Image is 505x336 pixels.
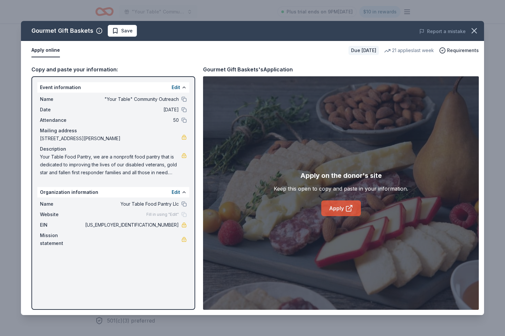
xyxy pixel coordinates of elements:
[84,221,179,229] span: [US_EMPLOYER_IDENTIFICATION_NUMBER]
[321,200,361,216] a: Apply
[37,187,189,197] div: Organization information
[84,200,179,208] span: Your Table Food Pantry Llc
[146,212,179,217] span: Fill in using "Edit"
[40,211,84,218] span: Website
[439,47,479,54] button: Requirements
[40,232,84,247] span: Mission statement
[40,135,181,142] span: [STREET_ADDRESS][PERSON_NAME]
[447,47,479,54] span: Requirements
[274,185,408,193] div: Keep this open to copy and paste in your information.
[172,84,180,91] button: Edit
[40,145,187,153] div: Description
[31,65,195,74] div: Copy and paste your information:
[31,44,60,57] button: Apply online
[40,95,84,103] span: Name
[419,28,466,35] button: Report a mistake
[203,65,293,74] div: Gourmet Gift Baskets's Application
[40,116,84,124] span: Attendance
[84,106,179,114] span: [DATE]
[108,25,137,37] button: Save
[348,46,379,55] div: Due [DATE]
[84,116,179,124] span: 50
[384,47,434,54] div: 21 applies last week
[121,27,133,35] span: Save
[31,26,93,36] div: Gourmet Gift Baskets
[40,106,84,114] span: Date
[172,188,180,196] button: Edit
[40,200,84,208] span: Name
[40,153,181,177] span: Your Table Food Pantry, we are a nonprofit food pantry that is dedicated to improving the lives o...
[84,95,179,103] span: "Your Table" Community Outreach
[40,127,187,135] div: Mailing address
[300,170,382,181] div: Apply on the donor's site
[40,221,84,229] span: EIN
[37,82,189,93] div: Event information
